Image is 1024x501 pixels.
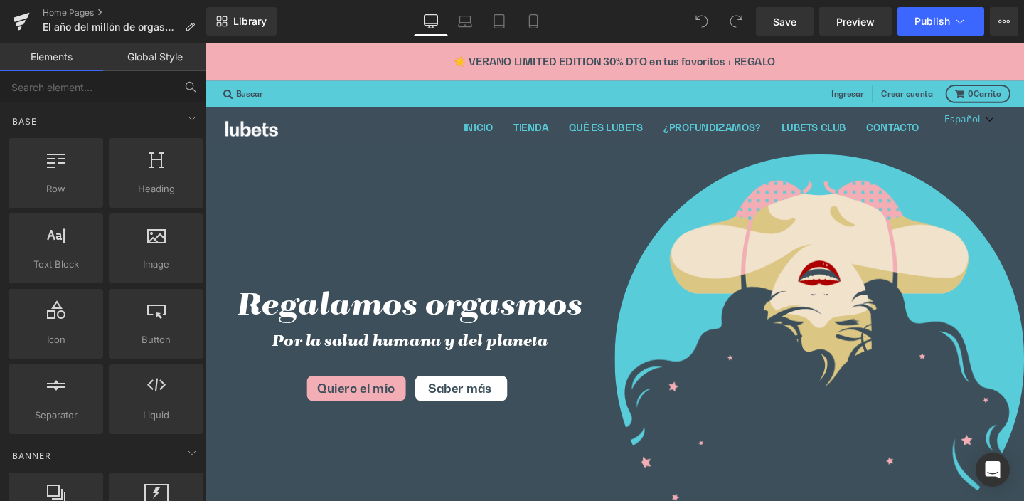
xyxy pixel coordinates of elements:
[32,48,60,59] span: Buscar
[11,115,38,128] span: Base
[897,7,984,36] button: Publish
[113,408,199,423] span: Liquid
[14,44,65,63] a: Buscar
[233,15,267,28] span: Library
[976,453,1010,487] div: Open Intercom Messenger
[235,356,301,371] span: Saber más
[43,21,179,33] span: El año del millón de orgasmos
[206,7,277,36] a: New Library
[686,76,759,102] a: Contacto
[13,332,99,347] span: Icon
[516,7,550,36] a: Mobile
[414,7,448,36] a: Desktop
[314,76,370,102] a: Tienda
[448,7,482,36] a: Laptop
[706,44,769,63] a: Crear cuenta
[262,76,311,102] a: Inicio
[13,408,99,423] span: Separator
[990,7,1018,36] button: More
[11,449,53,463] span: Banner
[113,257,199,272] span: Image
[654,44,696,63] a: Ingresar
[836,14,875,29] span: Preview
[13,181,99,196] span: Row
[801,48,807,59] span: 0
[103,43,206,71] a: Global Style
[819,7,892,36] a: Preview
[472,76,593,102] a: ¿Profundizamos?
[373,76,469,102] a: Qué es Lubets
[777,73,815,87] span: Español
[113,181,199,196] span: Heading
[13,257,99,272] span: Text Block
[778,44,846,63] a: 0Carrito
[105,349,212,378] a: Quiero el mío
[596,76,683,102] a: Lubets Club
[688,7,716,36] button: Undo
[773,14,796,29] span: Save
[914,16,950,27] span: Publish
[43,7,206,19] a: Home Pages
[482,7,516,36] a: Tablet
[113,332,199,347] span: Button
[118,356,200,371] span: Quiero el mío
[14,82,85,102] img: LUBETS
[219,349,319,378] a: Saber más
[722,7,750,36] button: Redo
